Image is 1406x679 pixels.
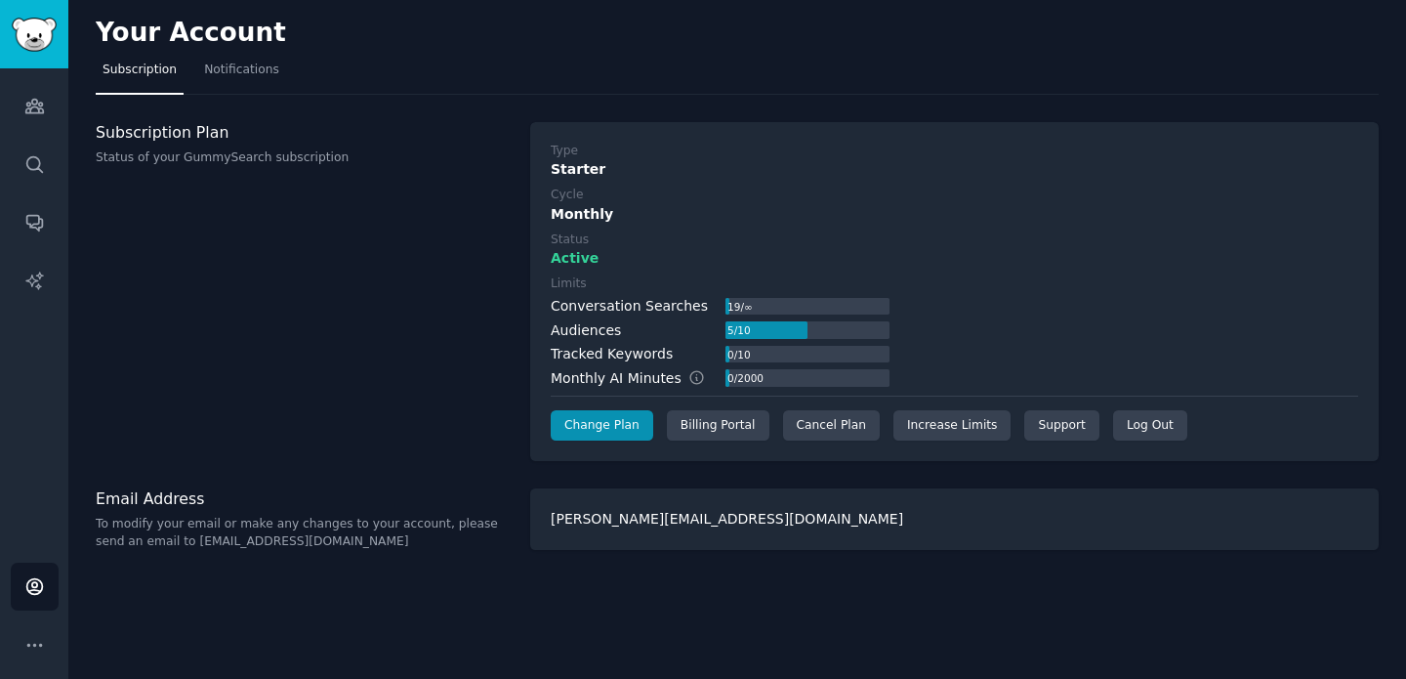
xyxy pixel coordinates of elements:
[551,248,599,269] span: Active
[783,410,880,442] div: Cancel Plan
[725,346,752,363] div: 0 / 10
[551,296,708,317] div: Conversation Searches
[530,488,1379,550] div: [PERSON_NAME][EMAIL_ADDRESS][DOMAIN_NAME]
[551,320,621,341] div: Audiences
[725,298,754,316] div: 19 / ∞
[551,368,725,389] div: Monthly AI Minutes
[96,122,510,143] h3: Subscription Plan
[1113,410,1187,442] div: Log Out
[725,321,752,339] div: 5 / 10
[551,187,583,204] div: Cycle
[96,55,184,95] a: Subscription
[103,62,177,79] span: Subscription
[893,410,1012,442] a: Increase Limits
[551,410,653,442] a: Change Plan
[725,369,765,387] div: 0 / 2000
[96,18,286,49] h2: Your Account
[551,344,673,364] div: Tracked Keywords
[551,276,587,293] div: Limits
[204,62,279,79] span: Notifications
[96,149,510,167] p: Status of your GummySearch subscription
[551,159,1358,180] div: Starter
[12,18,57,52] img: GummySearch logo
[1024,410,1098,442] a: Support
[96,488,510,509] h3: Email Address
[197,55,286,95] a: Notifications
[96,516,510,550] p: To modify your email or make any changes to your account, please send an email to [EMAIL_ADDRESS]...
[667,410,769,442] div: Billing Portal
[551,232,589,249] div: Status
[551,143,578,160] div: Type
[551,204,1358,225] div: Monthly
